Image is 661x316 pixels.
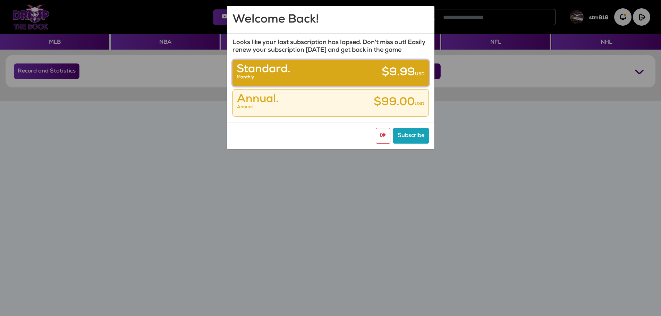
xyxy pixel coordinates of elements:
[232,89,429,117] button: Annual.Annual$99.00USD
[237,75,254,80] span: Monthly
[374,97,415,108] span: $99.00
[232,39,429,54] h4: Looks like your last subscription has lapsed. Don't miss out! Easily renew your subscription [DAT...
[393,128,429,144] button: Subscribe
[237,105,253,110] span: Annual
[232,11,319,29] h1: Welcome Back!
[415,72,425,77] span: USD
[232,60,429,86] button: Standard.Monthly$9.99USD
[237,66,290,74] span: Standard.
[382,67,415,78] span: $9.99
[415,102,424,106] span: USD
[237,96,279,103] span: Annual.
